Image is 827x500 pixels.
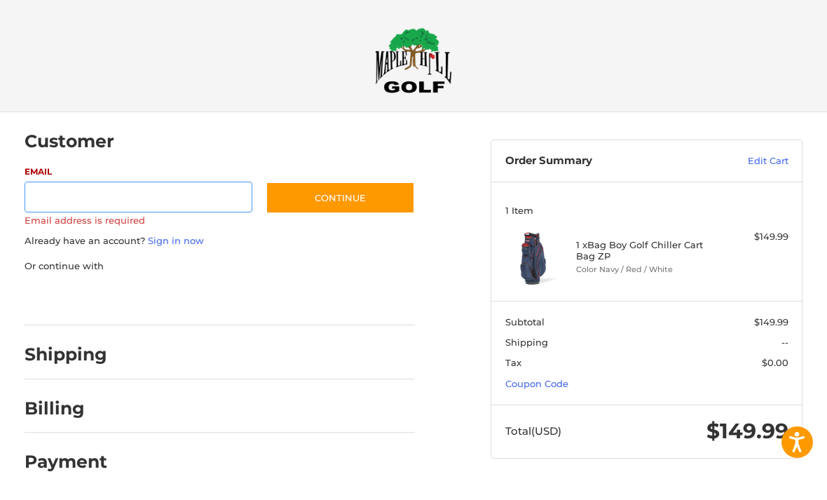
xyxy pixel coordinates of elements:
[762,357,788,368] span: $0.00
[505,205,788,216] h3: 1 Item
[754,316,788,327] span: $149.99
[25,165,252,178] label: Email
[375,27,452,93] img: Maple Hill Golf
[576,264,714,276] li: Color Navy / Red / White
[505,424,561,438] span: Total (USD)
[266,182,415,214] button: Continue
[25,451,107,473] h2: Payment
[698,154,788,168] a: Edit Cart
[505,337,548,348] span: Shipping
[718,230,788,244] div: $149.99
[505,316,545,327] span: Subtotal
[505,378,568,389] a: Coupon Code
[257,287,362,312] iframe: PayPal-venmo
[148,235,204,246] a: Sign in now
[25,234,416,248] p: Already have an account?
[25,130,114,152] h2: Customer
[781,337,788,348] span: --
[711,462,827,500] iframe: Google Customer Reviews
[706,418,788,444] span: $149.99
[505,357,521,368] span: Tax
[25,398,107,419] h2: Billing
[505,154,699,168] h3: Order Summary
[139,287,244,312] iframe: PayPal-paylater
[25,215,252,226] label: Email address is required
[25,259,416,273] p: Or continue with
[25,344,107,365] h2: Shipping
[20,287,125,312] iframe: PayPal-paypal
[576,239,714,262] h4: 1 x Bag Boy Golf Chiller Cart Bag ZP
